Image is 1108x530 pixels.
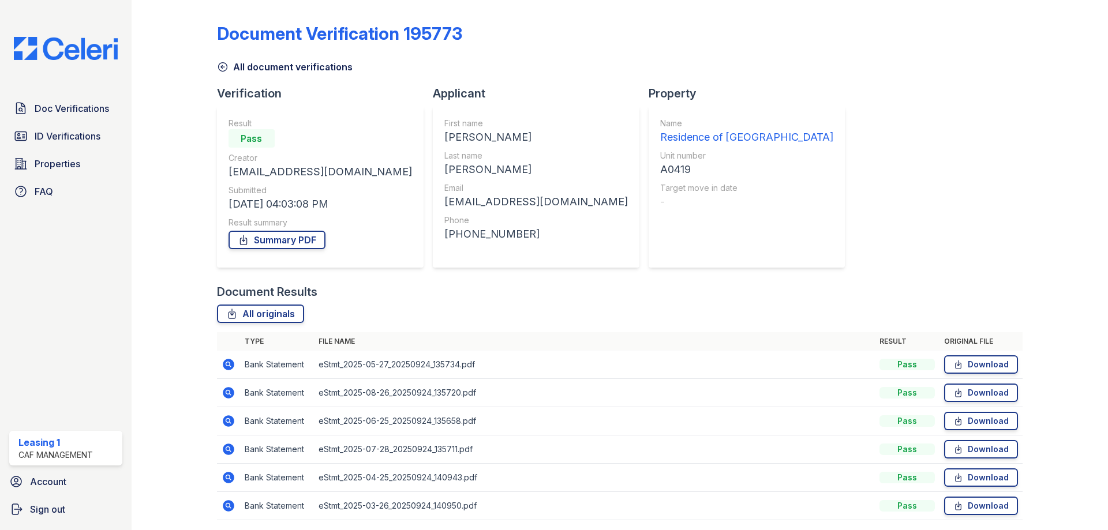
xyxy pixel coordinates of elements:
[875,332,939,351] th: Result
[5,498,127,521] a: Sign out
[444,226,628,242] div: [PHONE_NUMBER]
[444,161,628,178] div: [PERSON_NAME]
[314,379,875,407] td: eStmt_2025-08-26_20250924_135720.pdf
[240,464,314,492] td: Bank Statement
[444,150,628,161] div: Last name
[229,152,412,164] div: Creator
[944,497,1018,515] a: Download
[314,332,875,351] th: File name
[217,284,317,300] div: Document Results
[229,185,412,196] div: Submitted
[9,180,122,203] a: FAQ
[660,150,833,161] div: Unit number
[444,118,628,129] div: First name
[229,129,275,148] div: Pass
[649,85,854,102] div: Property
[9,97,122,120] a: Doc Verifications
[444,215,628,226] div: Phone
[660,118,833,145] a: Name Residence of [GEOGRAPHIC_DATA]
[944,440,1018,458] a: Download
[314,492,875,520] td: eStmt_2025-03-26_20250924_140950.pdf
[229,196,412,212] div: [DATE] 04:03:08 PM
[660,194,833,210] div: -
[217,23,462,44] div: Document Verification 195773
[240,435,314,464] td: Bank Statement
[35,157,80,171] span: Properties
[1060,484,1096,518] iframe: chat widget
[879,443,935,455] div: Pass
[660,129,833,145] div: Residence of [GEOGRAPHIC_DATA]
[35,185,53,198] span: FAQ
[444,194,628,210] div: [EMAIL_ADDRESS][DOMAIN_NAME]
[314,435,875,464] td: eStmt_2025-07-28_20250924_135711.pdf
[240,407,314,435] td: Bank Statement
[229,164,412,180] div: [EMAIL_ADDRESS][DOMAIN_NAME]
[660,118,833,129] div: Name
[35,129,100,143] span: ID Verifications
[229,118,412,129] div: Result
[5,470,127,493] a: Account
[240,351,314,379] td: Bank Statement
[939,332,1023,351] th: Original file
[879,472,935,483] div: Pass
[879,359,935,370] div: Pass
[240,379,314,407] td: Bank Statement
[229,217,412,228] div: Result summary
[18,449,93,461] div: CAF Management
[9,152,122,175] a: Properties
[944,355,1018,374] a: Download
[879,500,935,512] div: Pass
[18,435,93,449] div: Leasing 1
[9,125,122,148] a: ID Verifications
[5,37,127,60] img: CE_Logo_Blue-a8612792a0a2168367f1c8372b55b34899dd931a85d93a1a3d3e32e68fde9ad4.png
[444,129,628,145] div: [PERSON_NAME]
[314,407,875,435] td: eStmt_2025-06-25_20250924_135658.pdf
[879,415,935,427] div: Pass
[314,351,875,379] td: eStmt_2025-05-27_20250924_135734.pdf
[660,182,833,194] div: Target move in date
[35,102,109,115] span: Doc Verifications
[30,502,65,516] span: Sign out
[217,85,433,102] div: Verification
[944,412,1018,430] a: Download
[433,85,649,102] div: Applicant
[240,492,314,520] td: Bank Statement
[30,475,66,488] span: Account
[229,231,325,249] a: Summary PDF
[944,468,1018,487] a: Download
[240,332,314,351] th: Type
[660,161,833,178] div: A0419
[444,182,628,194] div: Email
[314,464,875,492] td: eStmt_2025-04-25_20250924_140943.pdf
[217,305,304,323] a: All originals
[879,387,935,399] div: Pass
[944,384,1018,402] a: Download
[217,60,353,74] a: All document verifications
